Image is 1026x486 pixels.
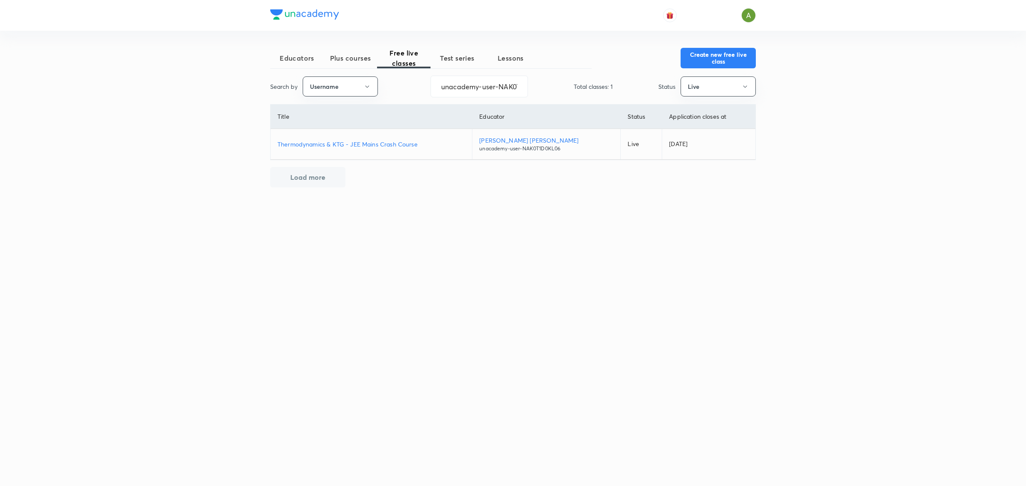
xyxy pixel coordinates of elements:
[663,9,677,22] button: avatar
[621,129,662,160] td: Live
[479,136,613,145] p: [PERSON_NAME] [PERSON_NAME]
[662,105,755,129] th: Application closes at
[277,140,465,149] a: Thermodynamics & KTG - JEE Mains Crash Course
[324,53,377,63] span: Plus courses
[681,48,756,68] button: Create new free live class
[484,53,537,63] span: Lessons
[741,8,756,23] img: Ajay A
[270,82,298,91] p: Search by
[270,9,339,22] a: Company Logo
[479,145,613,152] p: unacademy-user-NAK0T1D0KL06
[303,76,378,97] button: Username
[270,167,345,187] button: Load more
[681,76,756,97] button: Live
[270,53,324,63] span: Educators
[662,129,755,160] td: [DATE]
[472,105,621,129] th: Educator
[621,105,662,129] th: Status
[431,76,528,97] input: Search...
[430,53,484,63] span: Test series
[666,12,674,19] img: avatar
[658,82,675,91] p: Status
[574,82,613,91] p: Total classes: 1
[270,9,339,20] img: Company Logo
[271,105,472,129] th: Title
[479,136,613,152] a: [PERSON_NAME] [PERSON_NAME]unacademy-user-NAK0T1D0KL06
[377,48,430,68] span: Free live classes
